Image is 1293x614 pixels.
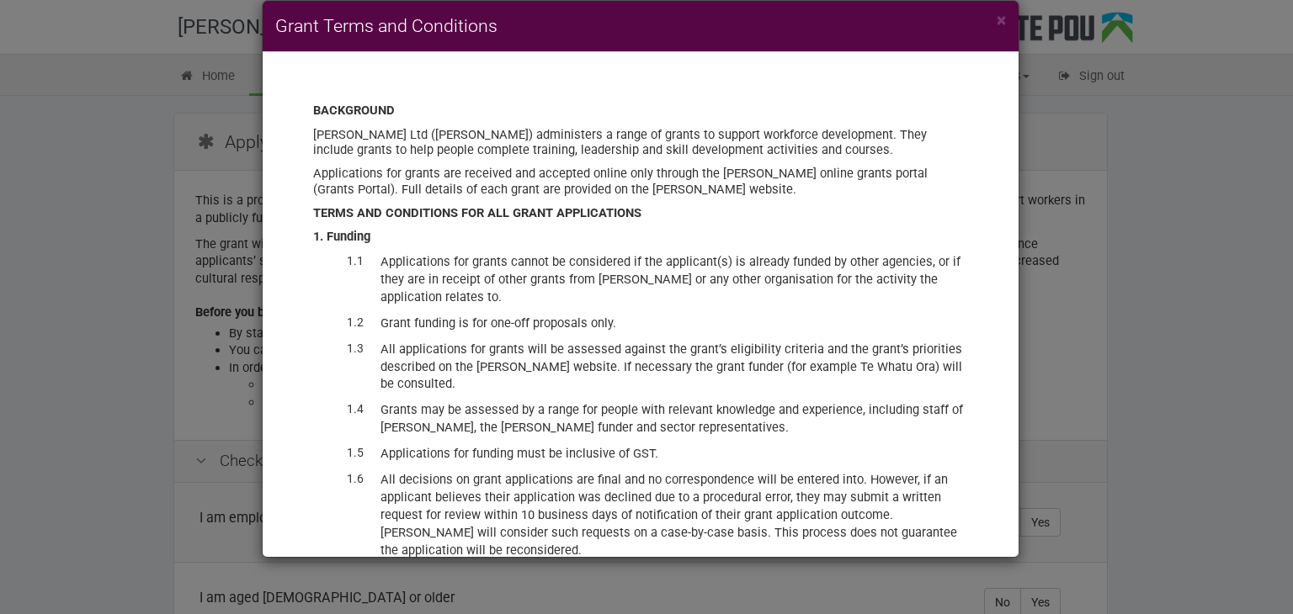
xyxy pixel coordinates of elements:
dt: 1.4 [313,401,364,418]
dt: 1.2 [313,315,364,331]
div: TERMS AND CONDITIONS FOR ALL GRANT APPLICATIONS [313,205,968,220]
dd: Applications for grants cannot be considered if the applicant(s) is already funded by other agenc... [380,253,968,306]
dd: Grant funding is for one-off proposals only. [380,315,968,332]
dt: 1.1 [313,253,364,270]
span: × [997,10,1006,30]
p: [PERSON_NAME] Ltd ([PERSON_NAME]) administers a range of grants to support workforce development.... [313,127,968,158]
h4: Grant Terms and Conditions [275,13,1006,39]
dd: All applications for grants will be assessed against the grant’s eligibility criteria and the gra... [380,341,968,394]
p: Applications for grants are received and accepted online only through the [PERSON_NAME] online gr... [313,166,968,197]
dt: 1.3 [313,341,364,357]
div: 1. Funding [313,229,968,244]
dt: 1.5 [313,445,364,462]
button: Close [997,12,1006,29]
dd: Applications for funding must be inclusive of GST. [380,445,968,463]
dt: 1.6 [313,471,364,488]
dd: All decisions on grant applications are final and no correspondence will be entered into. However... [380,471,968,559]
dd: Grants may be assessed by a range for people with relevant knowledge and experience, including st... [380,401,968,437]
div: BACKGROUND [313,103,968,118]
